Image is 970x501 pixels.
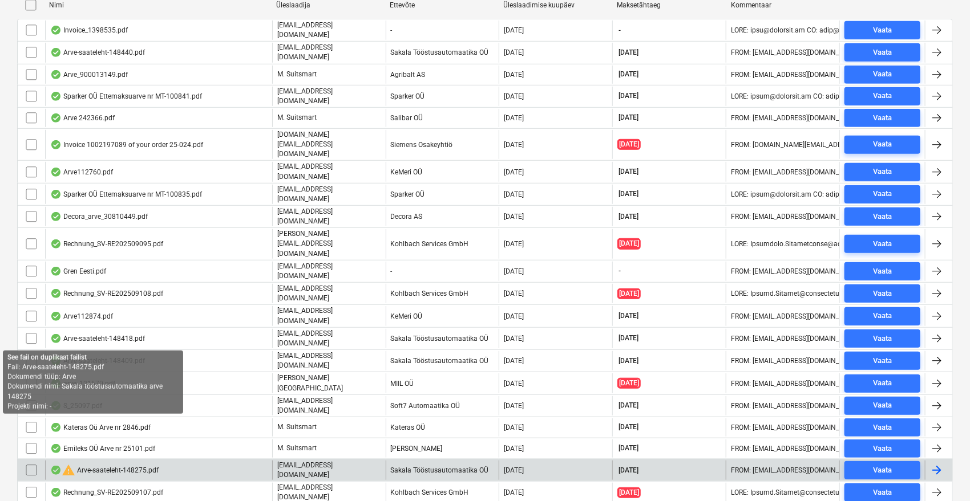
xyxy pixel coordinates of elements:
div: [DATE] [504,290,524,298]
span: [DATE] [617,288,641,299]
div: Vaata [873,188,892,201]
div: [DATE] [504,423,524,431]
div: [DATE] [504,92,524,100]
div: Andmed failist loetud [50,26,62,35]
span: [DATE] [617,113,640,123]
div: Kohlbach Services GmbH [386,229,499,258]
div: [DATE] [504,168,524,176]
span: [DATE] [617,48,640,58]
p: [EMAIL_ADDRESS][DOMAIN_NAME] [277,329,381,348]
div: Andmed failist loetud [50,190,62,199]
p: [EMAIL_ADDRESS][DOMAIN_NAME] [277,207,381,226]
div: KeMeri OÜ [386,162,499,181]
div: Andmed failist loetud [50,444,62,453]
div: Emileks OÜ Arve nr 25101.pdf [50,444,155,453]
div: Arve-saateleht-148275.pdf [50,463,159,477]
div: Andmed failist loetud [50,401,62,410]
div: Ettevõte [390,1,494,9]
button: Vaata [844,207,920,226]
button: Vaata [844,397,920,415]
div: Invoice 1002197089 of your order 25-024.pdf [50,140,203,149]
p: [PERSON_NAME][EMAIL_ADDRESS][DOMAIN_NAME] [277,229,381,258]
div: Soft7 Automaatika OÜ [386,396,499,416]
button: Vaata [844,21,920,39]
div: [DATE] [504,445,524,453]
span: [DATE] [617,466,640,475]
span: warning [62,463,75,477]
button: Vaata [844,43,920,62]
div: Vaata [873,399,892,412]
div: Vaata [873,24,892,37]
button: Vaata [844,185,920,203]
div: Arve-saateleht-148418.pdf [50,334,145,343]
div: Salibar OÜ [386,109,499,127]
div: Andmed failist loetud [50,289,62,298]
button: Vaata [844,352,920,370]
span: [DATE] [617,167,640,177]
div: Üleslaadimise kuupäev [504,1,608,9]
div: [DATE] [504,141,524,149]
div: [DATE] [504,402,524,410]
div: Vaata [873,68,892,81]
div: KeMeri OÜ [386,306,499,325]
button: Vaata [844,329,920,348]
button: Vaata [844,109,920,127]
div: [DATE] [504,312,524,320]
button: Vaata [844,439,920,458]
span: [DATE] [617,378,641,389]
div: Sakala Tööstusautomaatika OÜ [386,43,499,62]
span: [DATE] [617,91,640,101]
span: [DATE] [617,70,640,79]
p: [EMAIL_ADDRESS][DOMAIN_NAME] [277,461,381,480]
div: Andmed failist loetud [50,212,62,221]
span: [DATE] [617,487,641,498]
div: Andmed failist loetud [50,70,62,79]
button: Vaata [844,87,920,105]
div: Kateras Oü Arve nr 2846.pdf [50,423,151,432]
div: [DATE] [504,71,524,79]
div: Vaata [873,355,892,368]
div: Agribalt AS [386,66,499,84]
div: Arve-saateleht-148409.pdf [50,356,145,365]
div: Sparker OÜ [386,87,499,106]
div: Arve-saateleht-148440.pdf [50,48,145,57]
div: Maksetähtaeg [617,1,722,9]
div: Vaata [873,265,892,278]
span: [DATE] [617,212,640,222]
div: arve_121670.pdf [50,379,115,388]
div: Sakala Tööstusautomaatika OÜ [386,461,499,480]
p: [EMAIL_ADDRESS][DOMAIN_NAME] [277,306,381,325]
p: [EMAIL_ADDRESS][DOMAIN_NAME] [277,185,381,204]
div: Vaata [873,238,892,251]
div: Arve_900013149.pdf [50,70,128,79]
span: [DATE] [617,356,640,366]
p: [EMAIL_ADDRESS][DOMAIN_NAME] [277,43,381,62]
div: Invoice_1398535.pdf [50,26,128,35]
div: [DATE] [504,380,524,388]
div: Vaata [873,89,892,103]
div: Kommentaar [731,1,835,9]
div: Üleslaadija [276,1,381,9]
div: Sakala Tööstusautomaatika OÜ [386,329,499,348]
div: Vaata [873,309,892,323]
p: M. Suitsmart [277,113,317,123]
div: Vaata [873,287,892,300]
div: Andmed failist loetud [50,168,62,177]
p: M. Suitsmart [277,443,317,453]
div: Vaata [873,112,892,125]
div: Vaata [873,464,892,477]
div: [DATE] [504,190,524,198]
p: [EMAIL_ADDRESS][DOMAIN_NAME] [277,351,381,370]
span: [DATE] [617,139,641,150]
div: Andmed failist loetud [50,267,62,276]
div: Andmed failist loetud [50,466,62,475]
span: [DATE] [617,333,640,343]
div: - [386,21,499,40]
div: Vaata [873,138,892,151]
div: Arve112760.pdf [50,168,113,177]
p: [EMAIL_ADDRESS][DOMAIN_NAME] [277,21,381,40]
span: [DATE] [617,422,640,432]
div: Rechnung_SV-RE202509107.pdf [50,488,163,497]
p: [EMAIL_ADDRESS][DOMAIN_NAME] [277,396,381,416]
div: - [386,262,499,281]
